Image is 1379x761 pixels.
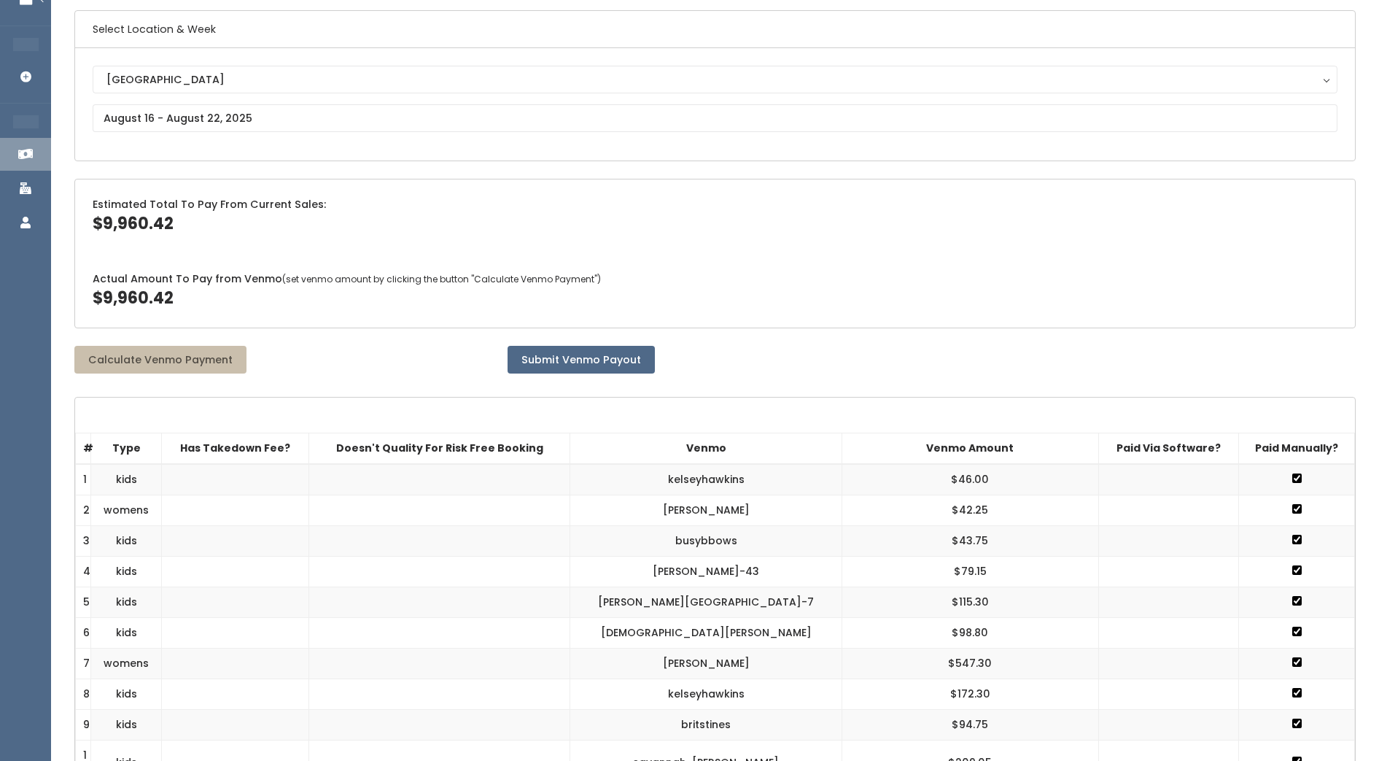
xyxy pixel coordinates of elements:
[76,495,91,525] td: 2
[93,212,174,235] span: $9,960.42
[76,617,91,648] td: 6
[842,679,1098,709] td: $172.30
[74,346,246,374] button: Calculate Venmo Payment
[76,679,91,709] td: 8
[309,433,570,463] th: Doesn't Quality For Risk Free Booking
[91,495,162,525] td: womens
[91,525,162,556] td: kids
[1098,433,1239,463] th: Paid Via Software?
[91,587,162,617] td: kids
[91,433,162,463] th: Type
[570,556,842,587] td: [PERSON_NAME]-43
[106,72,1324,88] div: [GEOGRAPHIC_DATA]
[76,648,91,679] td: 7
[570,587,842,617] td: [PERSON_NAME][GEOGRAPHIC_DATA]-7
[162,433,309,463] th: Has Takedown Fee?
[842,617,1098,648] td: $98.80
[842,587,1098,617] td: $115.30
[508,346,655,374] button: Submit Venmo Payout
[570,709,842,740] td: britstines
[76,525,91,556] td: 3
[76,433,91,463] th: #
[570,525,842,556] td: busybbows
[842,433,1098,463] th: Venmo Amount
[75,179,1355,253] div: Estimated Total To Pay From Current Sales:
[282,273,601,285] span: (set venmo amount by clicking the button "Calculate Venmo Payment")
[93,66,1337,93] button: [GEOGRAPHIC_DATA]
[842,525,1098,556] td: $43.75
[76,556,91,587] td: 4
[570,648,842,679] td: [PERSON_NAME]
[842,495,1098,525] td: $42.25
[91,556,162,587] td: kids
[91,709,162,740] td: kids
[842,556,1098,587] td: $79.15
[842,464,1098,495] td: $46.00
[570,495,842,525] td: [PERSON_NAME]
[842,709,1098,740] td: $94.75
[75,11,1355,48] h6: Select Location & Week
[842,648,1098,679] td: $547.30
[91,617,162,648] td: kids
[91,648,162,679] td: womens
[570,433,842,463] th: Venmo
[76,587,91,617] td: 5
[93,104,1337,132] input: August 16 - August 22, 2025
[570,617,842,648] td: [DEMOGRAPHIC_DATA][PERSON_NAME]
[91,679,162,709] td: kids
[76,464,91,495] td: 1
[76,709,91,740] td: 9
[91,464,162,495] td: kids
[75,254,1355,328] div: Actual Amount To Pay from Venmo
[570,679,842,709] td: kelseyhawkins
[570,464,842,495] td: kelseyhawkins
[93,287,174,309] span: $9,960.42
[1239,433,1355,463] th: Paid Manually?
